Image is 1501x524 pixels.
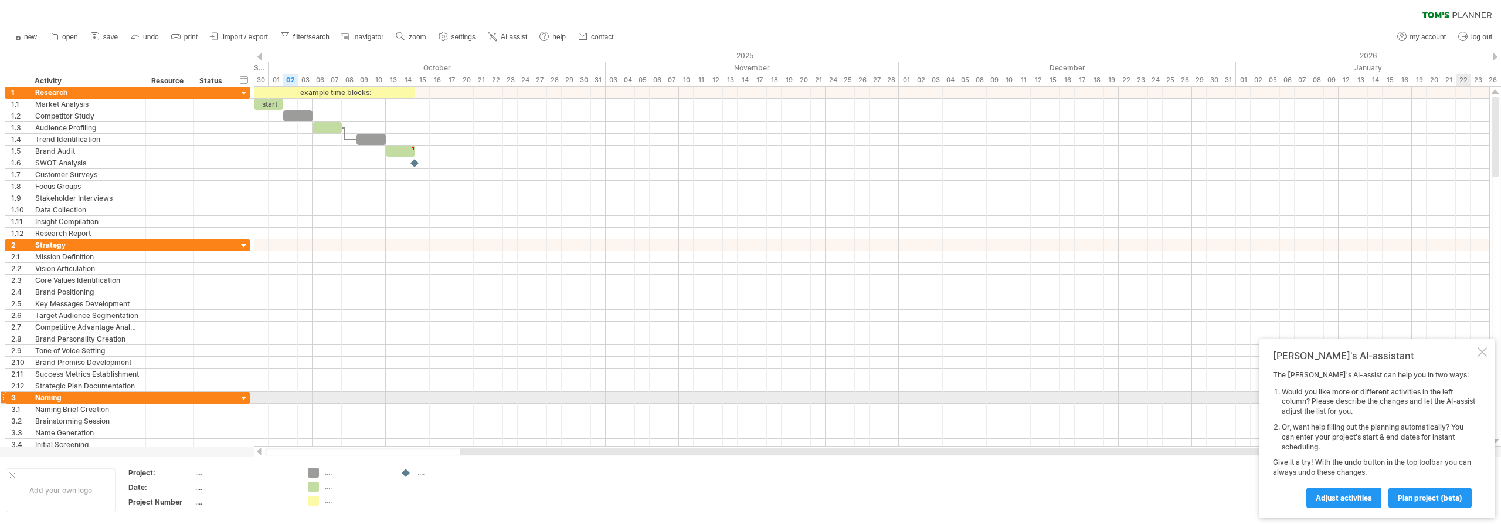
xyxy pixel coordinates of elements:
[127,29,162,45] a: undo
[708,74,723,86] div: Wednesday, 12 November 2025
[591,33,614,41] span: contact
[913,74,928,86] div: Tuesday, 2 December 2025
[536,29,569,45] a: help
[35,333,140,344] div: Brand Personality Creation
[35,357,140,368] div: Brand Promise Development
[430,74,444,86] div: Thursday, 16 October 2025
[35,404,140,415] div: Naming Brief Creation
[591,74,606,86] div: Friday, 31 October 2025
[254,87,415,98] div: example time blocks:
[11,263,29,274] div: 2.2
[1324,74,1339,86] div: Friday, 9 January 2026
[1316,493,1372,502] span: Adjust activities
[752,74,767,86] div: Monday, 17 November 2025
[1282,387,1475,417] li: Would you like more or different activities in the left column? Please describe the changes and l...
[35,157,140,168] div: SWOT Analysis
[35,99,140,110] div: Market Analysis
[1353,74,1368,86] div: Tuesday, 13 January 2026
[501,33,527,41] span: AI assist
[207,29,271,45] a: import / export
[393,29,429,45] a: zoom
[35,204,140,215] div: Data Collection
[1427,74,1441,86] div: Tuesday, 20 January 2026
[35,369,140,380] div: Success Metrics Establishment
[400,74,415,86] div: Tuesday, 14 October 2025
[168,29,201,45] a: print
[277,29,333,45] a: filter/search
[128,468,193,478] div: Project:
[1295,74,1309,86] div: Wednesday, 7 January 2026
[35,392,140,403] div: Naming
[195,497,294,507] div: ....
[987,74,1001,86] div: Tuesday, 9 December 2025
[11,251,29,262] div: 2.1
[199,75,225,87] div: Status
[35,216,140,227] div: Insight Compilation
[957,74,972,86] div: Friday, 5 December 2025
[474,74,488,86] div: Tuesday, 21 October 2025
[444,74,459,86] div: Friday, 17 October 2025
[128,482,193,492] div: Date:
[325,482,389,492] div: ....
[35,181,140,192] div: Focus Groups
[339,29,387,45] a: navigator
[811,74,826,86] div: Friday, 21 November 2025
[11,404,29,415] div: 3.1
[1221,74,1236,86] div: Wednesday, 31 December 2025
[35,439,140,450] div: Initial Screening
[35,310,140,321] div: Target Audience Segmentation
[1177,74,1192,86] div: Friday, 26 December 2025
[327,74,342,86] div: Tuesday, 7 October 2025
[738,74,752,86] div: Friday, 14 November 2025
[1133,74,1148,86] div: Tuesday, 23 December 2025
[87,29,121,45] a: save
[11,392,29,403] div: 3
[1383,74,1397,86] div: Thursday, 15 January 2026
[103,33,118,41] span: save
[35,380,140,391] div: Strategic Plan Documentation
[415,74,430,86] div: Wednesday, 15 October 2025
[1456,74,1471,86] div: Thursday, 22 January 2026
[35,263,140,274] div: Vision Articulation
[782,74,796,86] div: Wednesday, 19 November 2025
[356,74,371,86] div: Thursday, 9 October 2025
[35,275,140,286] div: Core Values Identification
[1031,74,1045,86] div: Friday, 12 December 2025
[11,157,29,168] div: 1.6
[1410,33,1446,41] span: my account
[11,239,29,251] div: 2
[269,62,606,74] div: October 2025
[11,333,29,344] div: 2.8
[11,380,29,391] div: 2.12
[35,286,140,298] div: Brand Positioning
[650,74,664,86] div: Thursday, 6 November 2025
[195,468,294,478] div: ....
[24,33,37,41] span: new
[972,74,987,86] div: Monday, 8 December 2025
[313,74,327,86] div: Monday, 6 October 2025
[1455,29,1496,45] a: log out
[1273,350,1475,361] div: [PERSON_NAME]'s AI-assistant
[552,33,566,41] span: help
[664,74,679,86] div: Friday, 7 November 2025
[11,169,29,180] div: 1.7
[128,497,193,507] div: Project Number
[1192,74,1207,86] div: Monday, 29 December 2025
[195,482,294,492] div: ....
[11,228,29,239] div: 1.12
[1163,74,1177,86] div: Thursday, 25 December 2025
[11,310,29,321] div: 2.6
[254,74,269,86] div: Tuesday, 30 September 2025
[151,75,187,87] div: Resource
[1398,493,1462,502] span: plan project (beta)
[325,496,389,506] div: ....
[899,74,913,86] div: Monday, 1 December 2025
[1485,74,1500,86] div: Monday, 26 January 2026
[35,87,140,98] div: Research
[1045,74,1060,86] div: Monday, 15 December 2025
[184,33,198,41] span: print
[8,29,40,45] a: new
[11,286,29,298] div: 2.4
[723,74,738,86] div: Thursday, 13 November 2025
[35,427,140,438] div: Name Generation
